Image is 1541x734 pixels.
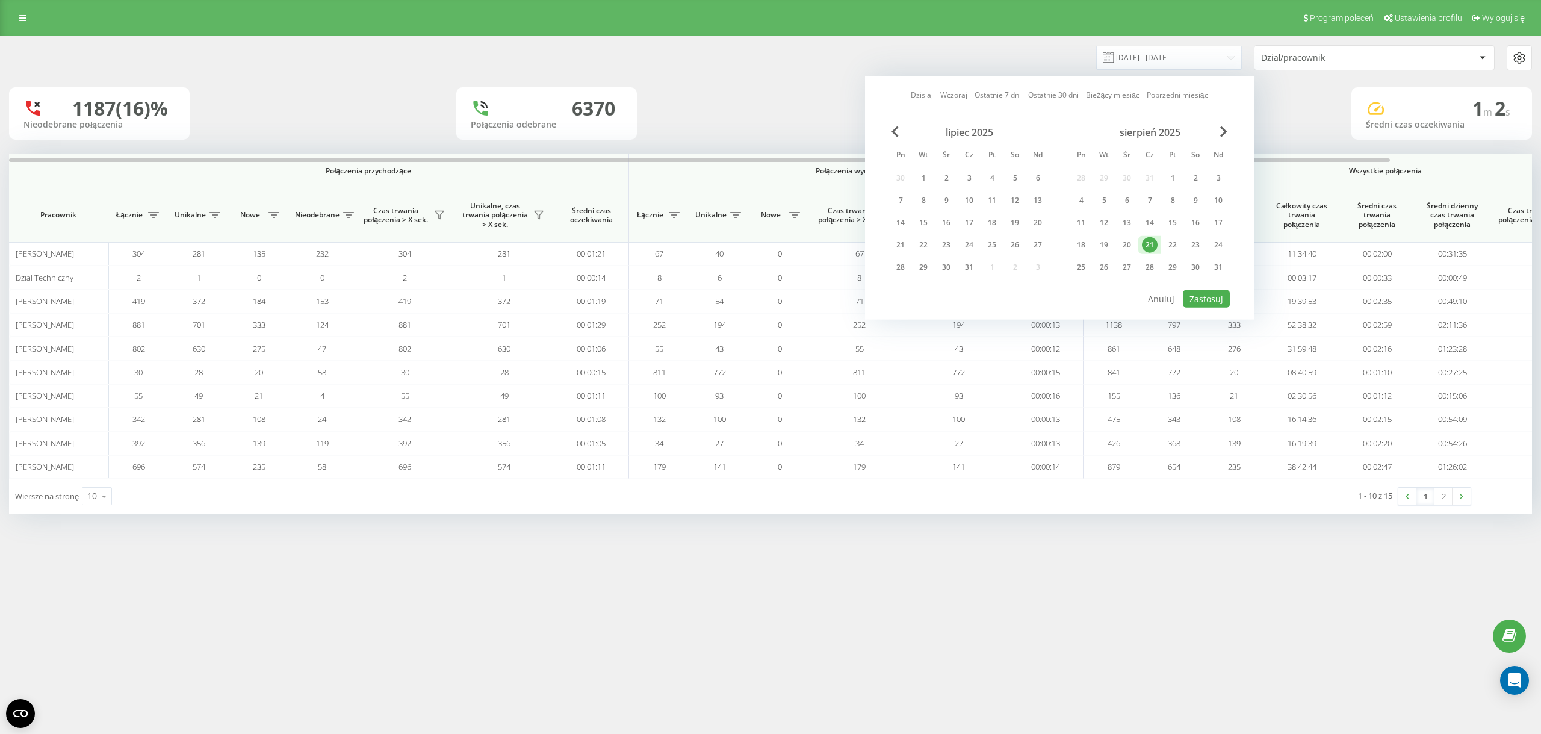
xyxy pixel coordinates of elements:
[257,272,261,283] span: 0
[1416,488,1434,505] a: 1
[1415,337,1490,360] td: 01:23:28
[1211,170,1226,186] div: 3
[554,313,629,337] td: 00:01:29
[1184,191,1207,210] div: sob 9 sie 2025
[16,319,74,330] span: [PERSON_NAME]
[134,390,143,401] span: 55
[1264,337,1339,360] td: 31:59:48
[889,191,912,210] div: pon 7 lip 2025
[193,343,205,354] span: 630
[916,215,931,231] div: 15
[554,384,629,408] td: 00:01:11
[1483,105,1495,119] span: m
[893,260,908,275] div: 28
[132,319,145,330] span: 881
[253,319,265,330] span: 333
[1147,89,1208,101] a: Poprzedni miesiąc
[1415,313,1490,337] td: 02:11:36
[563,206,619,225] span: Średni czas oczekiwania
[1339,242,1415,266] td: 00:02:00
[398,296,411,306] span: 419
[253,248,265,259] span: 135
[1161,191,1184,210] div: pt 8 sie 2025
[912,191,935,210] div: wt 8 lip 2025
[16,248,74,259] span: [PERSON_NAME]
[1415,361,1490,384] td: 00:27:25
[1161,258,1184,276] div: pt 29 sie 2025
[398,343,411,354] span: 802
[1339,384,1415,408] td: 00:01:12
[916,170,931,186] div: 1
[1138,191,1161,210] div: czw 7 sie 2025
[16,343,74,354] span: [PERSON_NAME]
[1183,290,1230,308] button: Zastosuj
[398,248,411,259] span: 304
[718,272,722,283] span: 6
[253,343,265,354] span: 275
[1028,89,1079,101] a: Ostatnie 30 dni
[1073,193,1089,208] div: 4
[1165,260,1180,275] div: 29
[1211,260,1226,275] div: 31
[1115,258,1138,276] div: śr 27 sie 2025
[657,166,1055,176] span: Połączenia wychodzące
[6,699,35,728] button: Open CMP widget
[554,290,629,313] td: 00:01:19
[1164,147,1182,165] abbr: piątek
[1026,236,1049,254] div: ndz 27 lip 2025
[1030,170,1046,186] div: 6
[1073,260,1089,275] div: 25
[940,89,967,101] a: Wczoraj
[1472,95,1495,121] span: 1
[778,248,782,259] span: 0
[114,210,144,220] span: Łącznie
[498,296,510,306] span: 372
[1188,215,1203,231] div: 16
[961,170,977,186] div: 3
[1093,258,1115,276] div: wt 26 sie 2025
[1093,191,1115,210] div: wt 5 sie 2025
[893,237,908,253] div: 21
[1165,170,1180,186] div: 1
[1115,236,1138,254] div: śr 20 sie 2025
[87,490,97,502] div: 10
[1161,214,1184,232] div: pt 15 sie 2025
[1207,169,1230,187] div: ndz 3 sie 2025
[554,337,629,360] td: 00:01:06
[498,248,510,259] span: 281
[554,242,629,266] td: 00:01:21
[816,206,885,225] span: Czas trwania połączenia > X sek.
[1211,193,1226,208] div: 10
[1228,319,1241,330] span: 333
[19,210,98,220] span: Pracownik
[1119,260,1135,275] div: 27
[1096,215,1112,231] div: 12
[1230,367,1238,378] span: 20
[1415,266,1490,289] td: 00:00:49
[1161,169,1184,187] div: pt 1 sie 2025
[893,193,908,208] div: 7
[1184,258,1207,276] div: sob 30 sie 2025
[1119,237,1135,253] div: 20
[1505,105,1510,119] span: s
[1339,361,1415,384] td: 00:01:10
[912,214,935,232] div: wt 15 lip 2025
[914,147,932,165] abbr: wtorek
[1115,191,1138,210] div: śr 6 sie 2025
[961,237,977,253] div: 24
[1168,319,1180,330] span: 797
[935,191,958,210] div: śr 9 lip 2025
[713,367,726,378] span: 772
[778,296,782,306] span: 0
[1070,126,1230,138] div: sierpień 2025
[403,272,407,283] span: 2
[1395,13,1462,23] span: Ustawienia profilu
[853,319,866,330] span: 252
[1118,147,1136,165] abbr: środa
[958,258,981,276] div: czw 31 lip 2025
[132,296,145,306] span: 419
[1072,147,1090,165] abbr: poniedziałek
[1424,201,1481,229] span: Średni dzienny czas trwania połączenia
[1003,236,1026,254] div: sob 26 lip 2025
[316,319,329,330] span: 124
